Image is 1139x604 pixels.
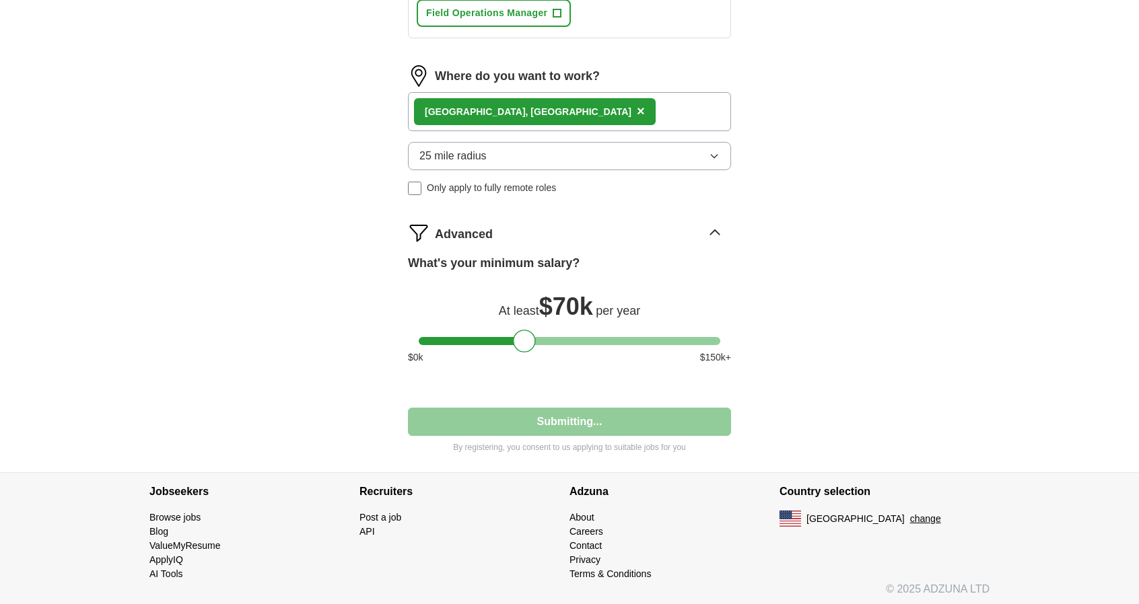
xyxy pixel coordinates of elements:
[637,104,645,118] span: ×
[359,526,375,537] a: API
[408,441,731,453] p: By registering, you consent to us applying to suitable jobs for you
[539,293,593,320] span: $ 70k
[408,222,429,243] img: filter
[910,512,941,526] button: change
[427,181,556,195] span: Only apply to fully remote roles
[408,65,429,87] img: location.png
[408,182,421,195] input: Only apply to fully remote roles
[780,511,801,527] img: US flag
[569,526,603,537] a: Careers
[425,106,526,117] strong: [GEOGRAPHIC_DATA]
[435,67,600,85] label: Where do you want to work?
[569,512,594,523] a: About
[499,304,539,317] span: At least
[359,512,401,523] a: Post a job
[149,512,201,523] a: Browse jobs
[596,304,640,317] span: per year
[425,105,631,119] div: , [GEOGRAPHIC_DATA]
[637,102,645,122] button: ×
[419,148,487,164] span: 25 mile radius
[435,225,493,243] span: Advanced
[408,254,580,272] label: What's your minimum salary?
[149,568,183,579] a: AI Tools
[408,142,731,170] button: 25 mile radius
[149,554,183,565] a: ApplyIQ
[149,540,221,551] a: ValueMyResume
[700,350,731,365] span: $ 150 k+
[408,408,731,436] button: Submitting...
[780,473,990,511] h4: Country selection
[569,568,651,579] a: Terms & Conditions
[569,554,600,565] a: Privacy
[569,540,602,551] a: Contact
[149,526,168,537] a: Blog
[806,512,905,526] span: [GEOGRAPHIC_DATA]
[408,350,423,365] span: $ 0 k
[426,6,547,20] span: Field Operations Manager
